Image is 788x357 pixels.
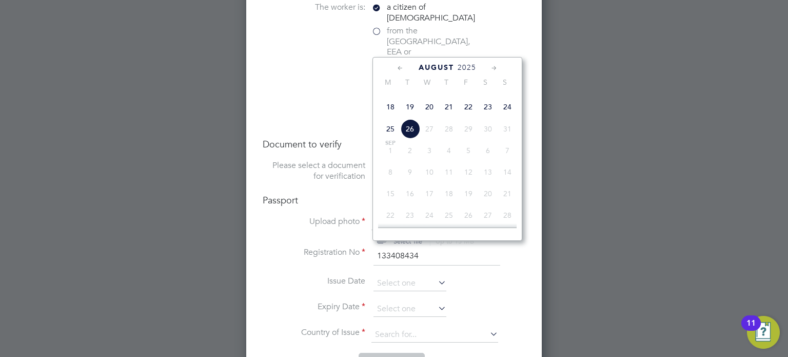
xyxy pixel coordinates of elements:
span: 16 [400,184,420,203]
input: Select one [373,302,446,317]
label: Expiry Date [263,302,365,312]
div: Passport [371,160,525,171]
span: 23 [478,97,498,117]
span: 27 [478,205,498,225]
span: 15 [381,184,400,203]
span: 10 [420,162,439,182]
span: 2 [400,141,420,160]
span: 22 [459,97,478,117]
label: Registration No [263,247,365,258]
span: 7 [498,141,517,160]
input: Select one [373,276,446,291]
label: Issue Date [263,276,365,287]
span: 28 [439,119,459,139]
span: 8 [381,162,400,182]
label: Upload photo [263,216,365,227]
span: 30 [478,119,498,139]
span: 4 [439,141,459,160]
label: Country of Issue [263,327,365,338]
span: a citizen of [DEMOGRAPHIC_DATA] [387,2,475,24]
label: The worker is: [263,2,365,13]
span: from the [GEOGRAPHIC_DATA], EEA or [GEOGRAPHIC_DATA] [387,26,474,68]
h4: Document to verify [263,138,525,150]
span: 31 [498,119,517,139]
span: F [456,78,476,87]
span: 23 [400,205,420,225]
span: 19 [400,97,420,117]
span: 21 [439,97,459,117]
span: 14 [498,162,517,182]
span: 1 [381,141,400,160]
span: M [378,78,398,87]
span: 22 [381,205,400,225]
span: 18 [439,184,459,203]
span: 25 [439,205,459,225]
label: Please select a document for verification [263,160,365,182]
div: Birth Certificate [371,172,525,182]
span: 17 [420,184,439,203]
span: 20 [478,184,498,203]
span: W [417,78,437,87]
span: T [398,78,417,87]
span: August [419,63,454,72]
span: 9 [400,162,420,182]
span: 27 [420,119,439,139]
div: 11 [746,323,756,336]
span: S [476,78,495,87]
span: 2025 [458,63,476,72]
span: 3 [420,141,439,160]
span: 28 [498,205,517,225]
span: 26 [400,119,420,139]
span: 25 [381,119,400,139]
span: S [495,78,515,87]
span: 11 [439,162,459,182]
span: Sep [381,141,400,146]
span: 29 [459,119,478,139]
span: 5 [459,141,478,160]
span: T [437,78,456,87]
input: Search for... [371,327,498,343]
button: Open Resource Center, 11 new notifications [747,316,780,349]
span: 24 [498,97,517,117]
span: 26 [459,205,478,225]
span: 18 [381,97,400,117]
span: 6 [478,141,498,160]
span: 24 [420,205,439,225]
span: 21 [498,184,517,203]
h4: Passport [263,194,525,206]
span: 13 [478,162,498,182]
span: 19 [459,184,478,203]
span: 12 [459,162,478,182]
span: 20 [420,97,439,117]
